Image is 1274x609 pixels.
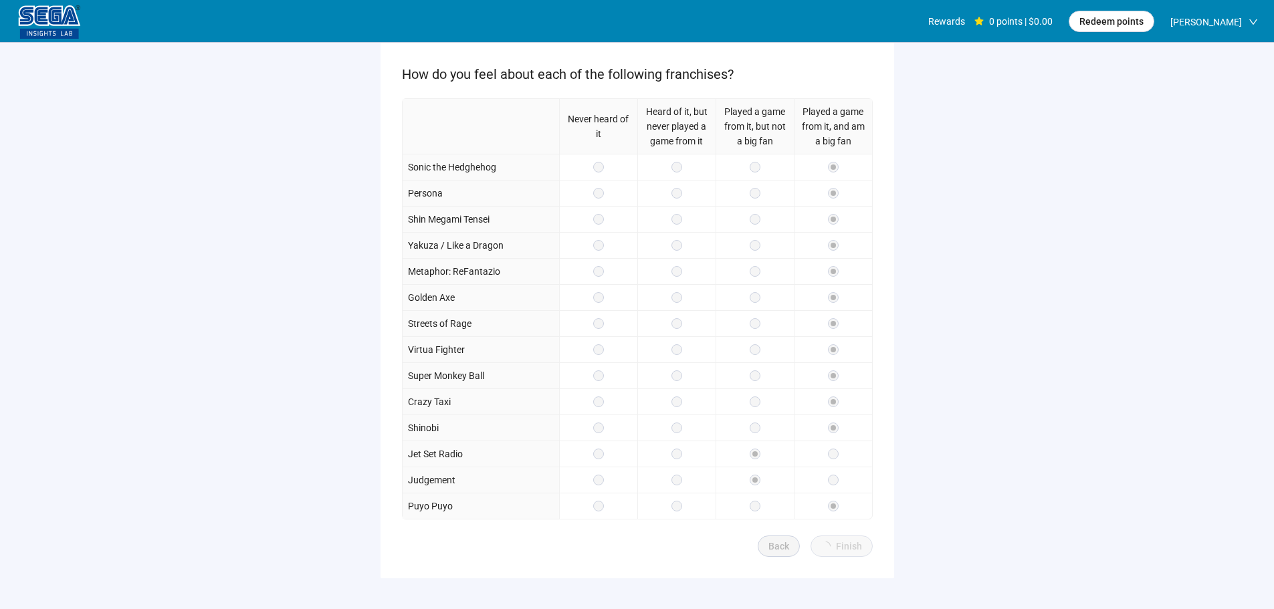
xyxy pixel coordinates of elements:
[408,212,490,227] p: Shin Megami Tensei
[408,473,455,487] p: Judgement
[408,264,500,279] p: Metaphor: ReFantazio
[643,104,710,148] p: Heard of it, but never played a game from it
[408,420,439,435] p: Shinobi
[836,539,862,554] span: Finish
[408,290,455,305] p: Golden Axe
[408,160,496,174] p: Sonic the Hedghehog
[758,535,800,557] a: Back
[402,64,873,85] p: How do you feel about each of the following franchises?
[408,316,471,331] p: Streets of Rage
[974,17,984,26] span: star
[408,394,451,409] p: Crazy Taxi
[408,186,443,201] p: Persona
[811,535,873,557] button: Finish
[1069,11,1154,32] button: Redeem points
[408,342,465,357] p: Virtua Fighter
[565,112,632,141] p: Never heard of it
[408,499,453,513] p: Puyo Puyo
[1079,14,1144,29] span: Redeem points
[408,368,484,383] p: Super Monkey Ball
[768,539,789,554] span: Back
[1170,1,1242,43] span: [PERSON_NAME]
[408,447,463,461] p: Jet Set Radio
[1249,17,1258,27] span: down
[408,238,504,253] p: Yakuza / Like a Dragon
[722,104,788,148] p: Played a game from it, but not a big fan
[821,541,831,551] span: loading
[800,104,867,148] p: Played a game from it, and am a big fan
